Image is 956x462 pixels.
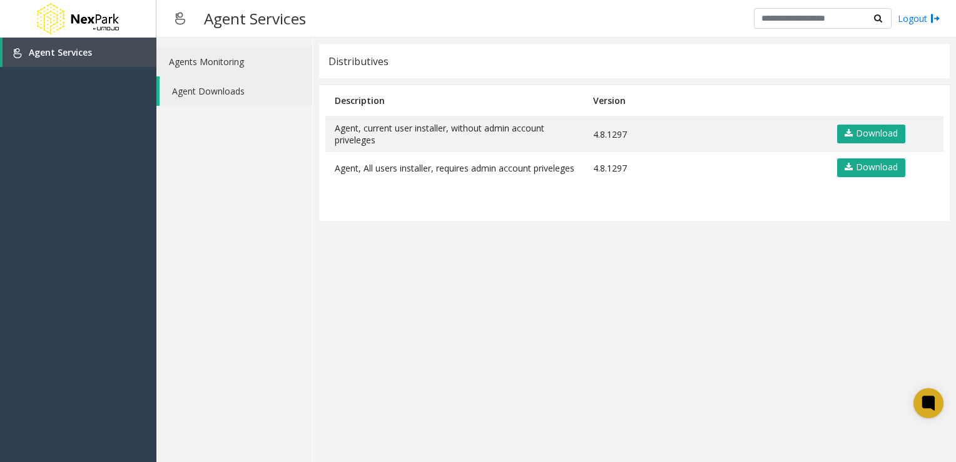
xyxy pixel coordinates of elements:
[13,48,23,58] img: 'icon'
[29,46,92,58] span: Agent Services
[930,12,940,25] img: logout
[169,3,191,34] img: pageIcon
[584,85,826,116] th: Version
[898,12,940,25] a: Logout
[325,116,584,152] td: Agent, current user installer, without admin account priveleges
[198,3,312,34] h3: Agent Services
[160,76,312,106] a: Agent Downloads
[325,152,584,183] td: Agent, All users installer, requires admin account priveleges
[156,47,312,76] a: Agents Monitoring
[584,116,826,152] td: 4.8.1297
[328,53,389,69] div: Distributives
[584,152,826,183] td: 4.8.1297
[3,38,156,67] a: Agent Services
[837,125,905,143] a: Download
[837,158,905,177] a: Download
[325,85,584,116] th: Description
